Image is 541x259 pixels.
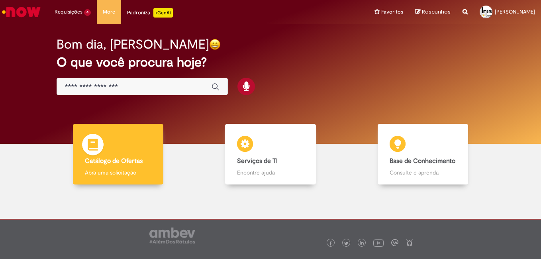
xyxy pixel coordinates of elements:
[422,8,451,16] span: Rascunhos
[360,241,364,246] img: logo_footer_linkedin.png
[85,169,152,177] p: Abra uma solicitação
[127,8,173,18] div: Padroniza
[373,237,384,248] img: logo_footer_youtube.png
[1,4,42,20] img: ServiceNow
[85,157,143,165] b: Catálogo de Ofertas
[344,241,348,245] img: logo_footer_twitter.png
[329,241,333,245] img: logo_footer_facebook.png
[194,124,347,185] a: Serviços de TI Encontre ajuda
[347,124,499,185] a: Base de Conhecimento Consulte e aprenda
[406,239,413,246] img: logo_footer_naosei.png
[55,8,82,16] span: Requisições
[149,228,195,243] img: logo_footer_ambev_rotulo_gray.png
[57,37,209,51] h2: Bom dia, [PERSON_NAME]
[84,9,91,16] span: 4
[237,157,278,165] b: Serviços de TI
[209,39,221,50] img: happy-face.png
[391,239,398,246] img: logo_footer_workplace.png
[495,8,535,15] span: [PERSON_NAME]
[153,8,173,18] p: +GenAi
[381,8,403,16] span: Favoritos
[103,8,115,16] span: More
[390,169,457,177] p: Consulte e aprenda
[390,157,455,165] b: Base de Conhecimento
[57,55,485,69] h2: O que você procura hoje?
[415,8,451,16] a: Rascunhos
[237,169,304,177] p: Encontre ajuda
[42,124,194,185] a: Catálogo de Ofertas Abra uma solicitação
